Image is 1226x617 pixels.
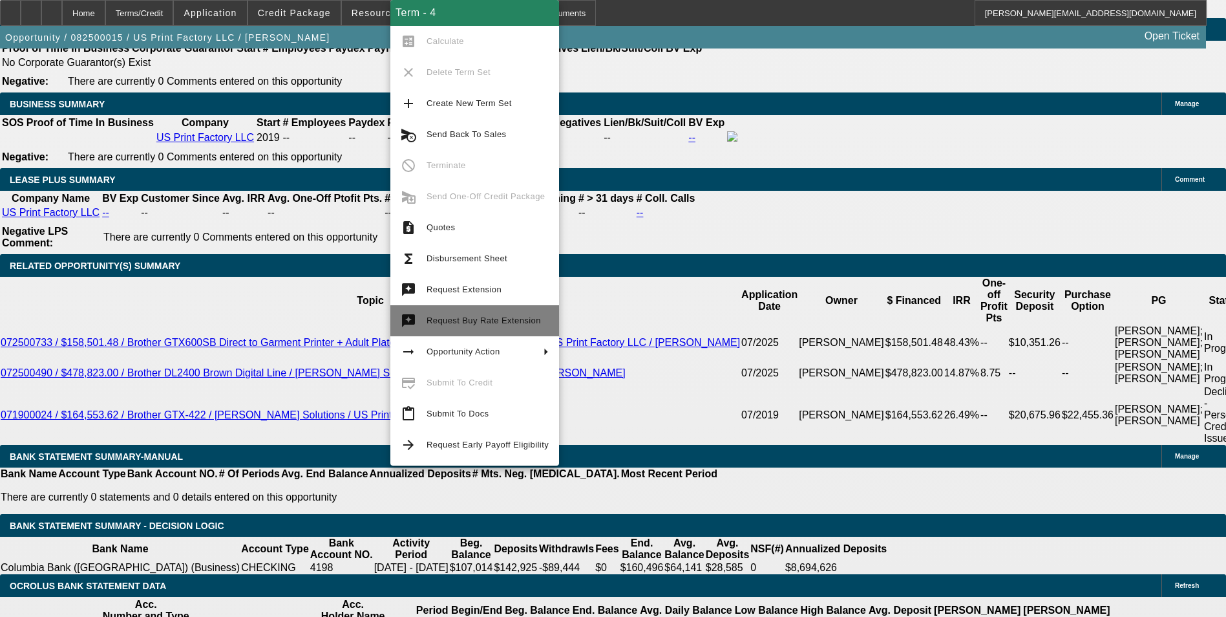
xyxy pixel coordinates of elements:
th: Bank Account NO. [310,537,374,561]
td: 4198 [310,561,374,574]
th: Fees [595,537,619,561]
th: Annualized Deposits [368,468,471,481]
th: Account Type [240,537,310,561]
th: Beg. Balance [449,537,494,561]
p: There are currently 0 statements and 0 details entered on this opportunity [1,492,717,503]
td: -- [1061,325,1114,361]
td: $164,553.62 [885,385,944,445]
th: Proof of Time In Business [26,116,154,129]
td: CHECKING [240,561,310,574]
span: Opportunity / 082500015 / US Print Factory LLC / [PERSON_NAME] [5,32,330,43]
span: Opportunity Action [427,347,500,356]
td: [PERSON_NAME] [798,361,885,385]
mat-icon: add [401,96,416,111]
span: There are currently 0 Comments entered on this opportunity [103,232,377,243]
th: Account Type [58,468,127,481]
b: Avg. IRR [222,193,265,204]
td: $478,823.00 [885,361,944,385]
td: $0 [595,561,619,574]
td: -- [980,385,1008,445]
span: OCROLUS BANK STATEMENT DATA [10,581,166,591]
img: facebook-icon.png [727,131,737,142]
span: Create New Term Set [427,98,512,108]
th: Application Date [741,277,798,325]
mat-icon: cancel_schedule_send [401,127,416,142]
td: 14.87% [944,361,980,385]
th: Most Recent Period [620,468,718,481]
span: Comment [1175,176,1205,183]
td: 0 [750,561,785,574]
a: US Print Factory LLC [2,207,100,218]
span: Disbursement Sheet [427,254,507,263]
mat-icon: arrow_forward [401,437,416,453]
td: -- [603,131,686,145]
td: $10,351.26 [1008,325,1061,361]
b: # Employees [282,117,346,128]
th: Withdrawls [538,537,595,561]
span: Request Early Payoff Eligibility [427,440,549,449]
b: Company Name [12,193,90,204]
td: No Corporate Guarantor(s) Exist [1,56,708,69]
b: BV Exp [102,193,138,204]
th: IRR [944,277,980,325]
td: $22,455.36 [1061,385,1114,445]
span: BANK STATEMENT SUMMARY-MANUAL [10,451,183,462]
b: Company [182,117,229,128]
span: Quotes [427,222,455,232]
span: Submit To Docs [427,409,489,418]
b: Negative: [2,151,48,162]
a: 072500733 / $158,501.48 / Brother GTX600SB Direct to Garment Printer + Adult Platen / [PERSON_NAM... [1,337,740,348]
td: -- [1008,361,1061,385]
th: # Mts. Neg. [MEDICAL_DATA]. [472,468,620,481]
button: Resources [342,1,412,25]
span: -- [282,132,290,143]
th: Bank Account NO. [127,468,218,481]
span: There are currently 0 Comments entered on this opportunity [68,151,342,162]
span: RELATED OPPORTUNITY(S) SUMMARY [10,261,180,271]
td: -- [222,206,266,219]
b: Start [257,117,280,128]
mat-icon: request_quote [401,220,416,235]
th: Purchase Option [1061,277,1114,325]
span: Manage [1175,100,1199,107]
th: Avg. End Balance [280,468,369,481]
td: [PERSON_NAME]; [PERSON_NAME] [1114,385,1203,445]
mat-icon: functions [401,251,416,266]
td: [PERSON_NAME]; [PERSON_NAME] [1114,361,1203,385]
b: # Coll. Calls [637,193,695,204]
td: $158,501.48 [885,325,944,361]
span: Application [184,8,237,18]
a: -- [637,207,644,218]
span: BUSINESS SUMMARY [10,99,105,109]
th: Avg. Deposits [705,537,750,561]
span: LEASE PLUS SUMMARY [10,175,116,185]
div: -- [544,132,601,144]
span: Manage [1175,453,1199,460]
th: $ Financed [885,277,944,325]
td: $28,585 [705,561,750,574]
a: -- [688,132,695,143]
span: Refresh [1175,582,1199,589]
th: Annualized Deposits [785,537,887,561]
a: US Print Factory LLC [156,132,254,143]
td: 2019 [256,131,280,145]
td: [PERSON_NAME] [798,325,885,361]
td: 07/2025 [741,325,798,361]
td: $142,925 [493,561,538,574]
th: Owner [798,277,885,325]
th: End. Balance [620,537,664,561]
th: PG [1114,277,1203,325]
td: [PERSON_NAME]; [PERSON_NAME]; [PERSON_NAME] [1114,325,1203,361]
span: Bank Statement Summary - Decision Logic [10,521,224,531]
span: Request Buy Rate Extension [427,316,541,325]
td: $160,496 [620,561,664,574]
th: NSF(#) [750,537,785,561]
td: [DATE] - [DATE] [374,561,449,574]
td: 48.43% [944,325,980,361]
td: 07/2025 [741,361,798,385]
a: 072500490 / $478,823.00 / Brother DL2400 Brown Digital Line / [PERSON_NAME] Solutions / US Print ... [1,367,626,378]
b: Paynet Master Score [387,117,489,128]
span: Credit Package [258,8,331,18]
b: Lien/Bk/Suit/Coll [604,117,686,128]
a: Open Ticket [1139,25,1205,47]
